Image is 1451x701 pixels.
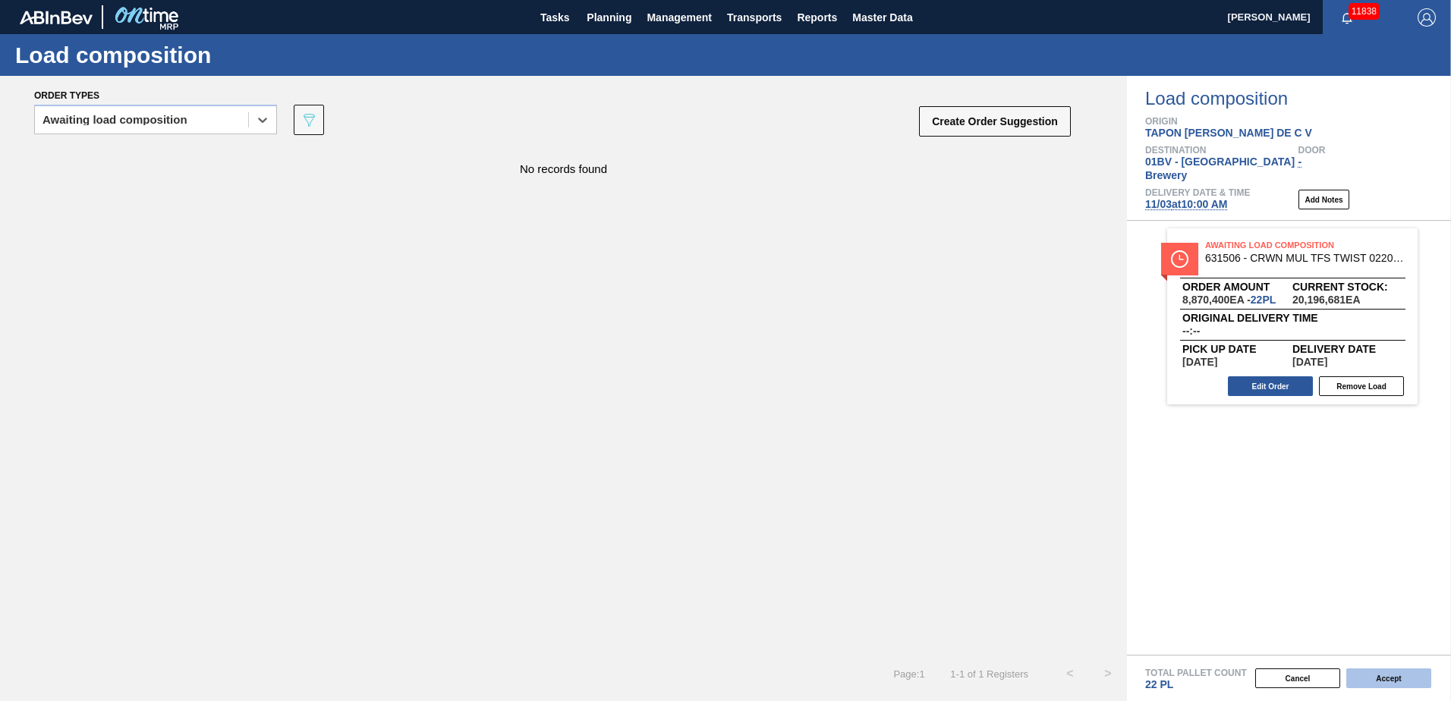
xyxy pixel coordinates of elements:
[1319,376,1404,396] button: Remove Load
[1323,7,1371,28] button: Notifications
[948,668,1028,680] span: 1 - 1 of 1 Registers
[1292,294,1361,305] span: ,20,196,681,EA
[42,115,187,125] div: Awaiting load composition
[1298,156,1302,168] span: -
[1349,3,1380,20] span: 11838
[1182,344,1292,354] span: Pick up Date
[1145,146,1298,155] span: Destination
[1145,156,1295,181] span: 01BV - [GEOGRAPHIC_DATA] Brewery
[1182,282,1292,291] span: Order amount
[1171,250,1188,268] img: status
[1292,344,1402,354] span: Delivery Date
[1346,668,1431,688] button: Accept
[919,106,1071,137] button: Create Order Suggestion
[1292,357,1327,367] span: ,12/10/2025,
[1182,357,1217,367] span: ,11/30/2025
[1127,221,1451,404] span: statusAwaiting Load Composition631506 - CRWN MUL TFS TWIST 0220 1458-H 3-COLR TWOrder amount8,870...
[1182,294,1276,305] span: 8,870,400EA-22PL
[1292,282,1402,291] span: Current Stock:
[893,668,924,680] span: Page : 1
[1418,8,1436,27] img: Logout
[1251,294,1276,306] span: 22,PL
[1089,655,1127,693] button: >
[647,8,712,27] span: Management
[34,90,99,101] span: Order types
[1145,188,1250,197] span: Delivery Date & Time
[1182,325,1200,336] span: --:--
[1145,90,1451,108] span: Load composition
[538,8,571,27] span: Tasks
[1205,253,1405,264] span: 631506 - CRWN MUL TFS TWIST 0220 1458-H 3-COLR TW
[15,46,285,64] h1: Load composition
[727,8,782,27] span: Transports
[1145,198,1227,210] span: 11/03 at 10:00 AM
[1228,376,1313,396] button: Edit Order
[1205,237,1418,253] span: Awaiting Load Composition
[1145,127,1312,139] span: TAPON [PERSON_NAME] DE C V
[1145,117,1451,126] span: Origin
[1255,668,1340,688] button: Cancel
[1051,655,1089,693] button: <
[797,8,837,27] span: Reports
[1298,190,1349,209] button: Add Notes
[587,8,631,27] span: Planning
[852,8,912,27] span: Master Data
[1182,313,1402,322] span: Original delivery time
[20,11,93,24] img: TNhmsLtSVTkK8tSr43FrP2fwEKptu5GPRR3wAAAABJRU5ErkJggg==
